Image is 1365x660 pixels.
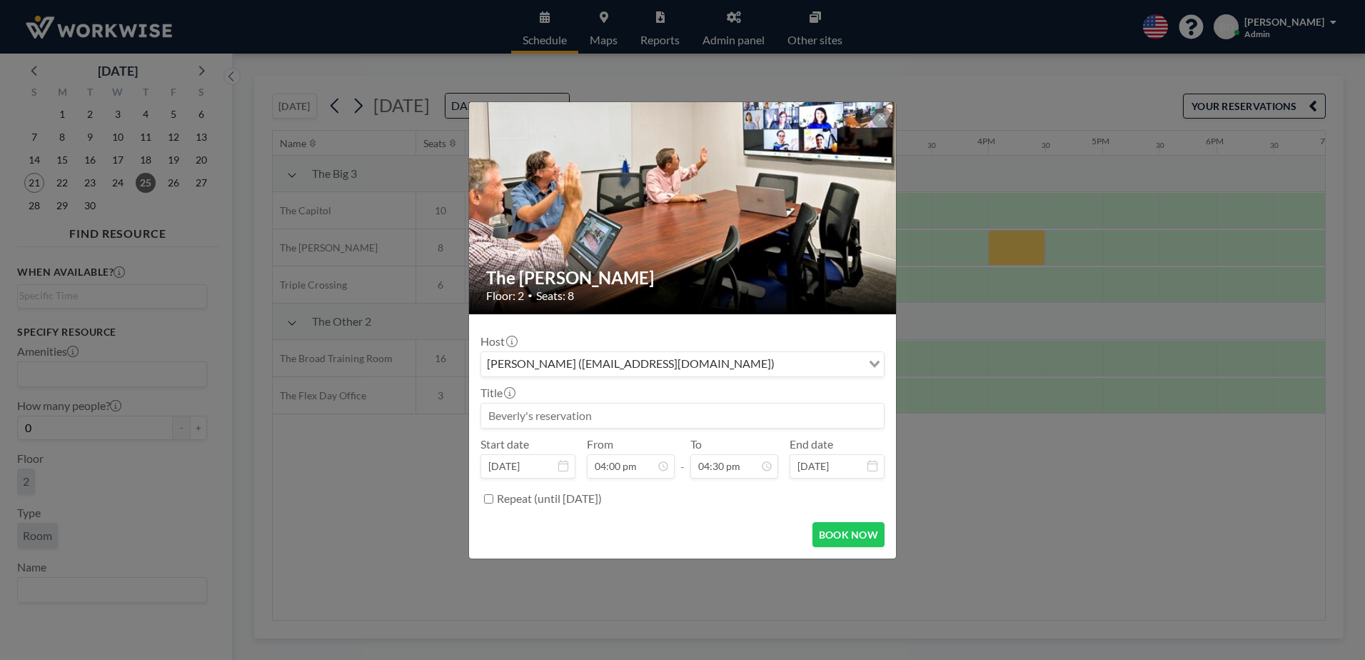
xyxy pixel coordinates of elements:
[779,355,860,374] input: Search for option
[497,491,602,506] label: Repeat (until [DATE])
[469,47,897,369] img: 537.jpg
[481,404,884,428] input: Beverly's reservation
[486,267,880,289] h2: The [PERSON_NAME]
[790,437,833,451] label: End date
[481,352,884,376] div: Search for option
[812,522,885,547] button: BOOK NOW
[690,437,702,451] label: To
[680,442,685,474] span: -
